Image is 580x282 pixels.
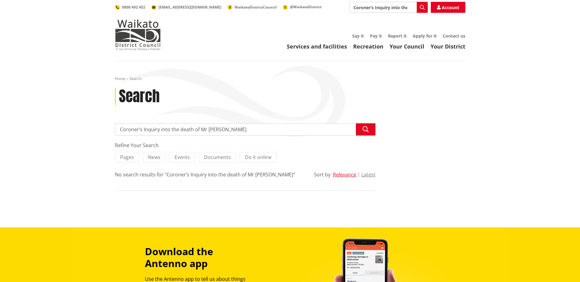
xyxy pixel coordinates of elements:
[115,76,125,81] a: Home
[333,172,356,177] button: Relevance
[148,154,161,161] span: News
[122,5,145,10] span: 0800 492 452
[119,88,160,105] h1: Search
[115,76,465,81] nav: breadcrumb
[290,4,322,9] span: @WaikatoDistrict
[158,5,221,10] span: [EMAIL_ADDRESS][DOMAIN_NAME]
[175,154,190,161] span: Events
[349,2,428,13] input: Search input
[370,33,382,39] a: Pay it
[151,5,221,10] a: [EMAIL_ADDRESS][DOMAIN_NAME]
[287,43,347,50] a: Services and facilities
[283,4,322,9] a: @WaikatoDistrict
[353,43,383,50] a: Recreation
[204,154,231,161] span: Documents
[413,33,437,39] a: Apply for it
[115,171,295,178] div: No search results for "Coroner’s Inquiry into the death of Mr [PERSON_NAME]"
[388,33,407,39] a: Report it
[314,171,331,178] div: Sort by
[430,43,465,50] a: Your District
[361,172,375,177] button: Latest
[390,43,424,50] a: Your Council
[352,33,364,39] a: Say it
[115,20,161,50] img: Waikato District Council - Te Kaunihera aa Takiwaa o Waikato
[245,154,272,161] span: Do it online
[120,154,134,161] span: Pages
[145,246,256,269] h3: Download the Antenno app
[431,2,465,13] a: Account
[115,5,145,10] a: 0800 492 452
[235,5,277,10] span: WaikatoDistrictCouncil
[115,142,375,149] div: Refine Your Search
[443,33,465,39] a: Contact us
[115,123,375,136] input: Search input
[227,5,277,10] a: WaikatoDistrictCouncil
[130,76,142,81] span: Search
